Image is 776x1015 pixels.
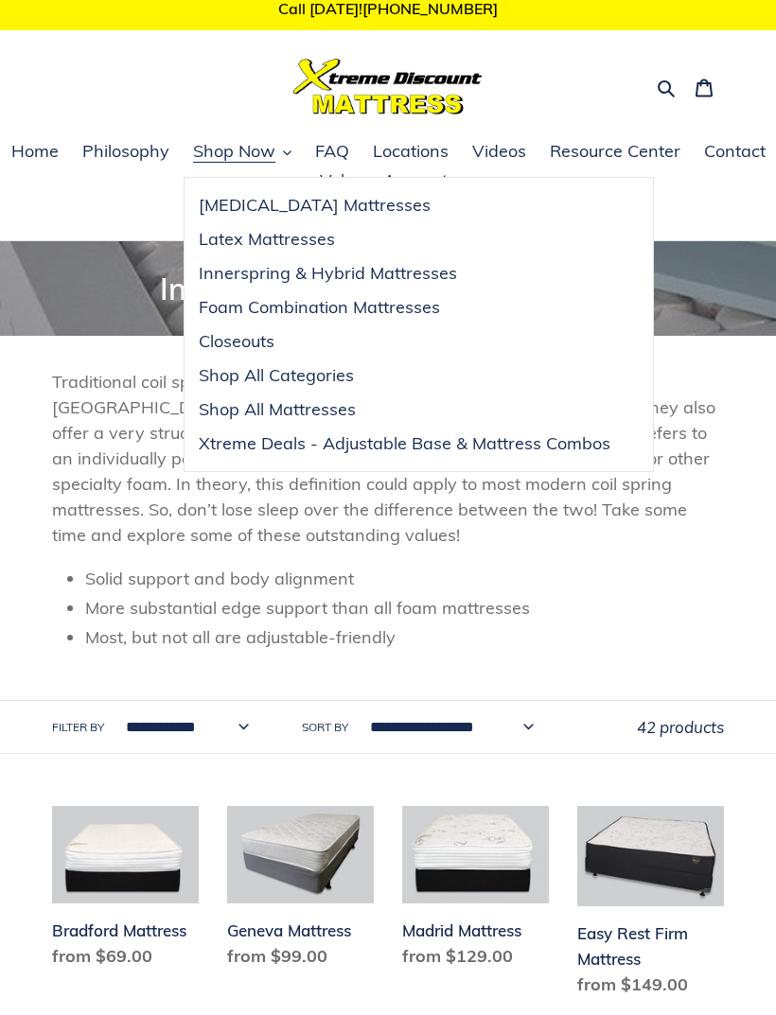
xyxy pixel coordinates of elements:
li: Solid support and body alignment [85,566,724,591]
span: Closeouts [199,330,274,353]
a: Volume Accounts [310,167,466,196]
span: Shop All Categories [199,364,354,387]
a: Resource Center [540,138,690,166]
a: Closeouts [185,324,625,359]
a: Locations [363,138,458,166]
span: Xtreme Deals - Adjustable Base & Mattress Combos [199,432,610,455]
a: Philosophy [73,138,179,166]
span: Locations [373,140,449,163]
span: Shop Now [193,140,275,163]
span: Philosophy [82,140,169,163]
a: Bradford Mattress [52,806,199,976]
a: Home [2,138,68,166]
a: Foam Combination Mattresses [185,290,625,324]
img: Xtreme Discount Mattress [293,59,483,114]
button: Shop Now [184,138,301,166]
a: [MEDICAL_DATA] Mattresses [185,188,625,222]
span: Shop All Mattresses [199,398,356,421]
a: Shop All Categories [185,359,625,393]
label: Filter by [52,719,104,736]
span: Videos [472,140,526,163]
span: Innerspring & Hybrid Mattresses [160,270,617,307]
a: Xtreme Deals - Adjustable Base & Mattress Combos [185,427,625,461]
a: FAQ [306,138,359,166]
span: Innerspring & Hybrid Mattresses [199,262,457,285]
li: More substantial edge support than all foam mattresses [85,595,724,621]
span: Volume Accounts [320,169,456,192]
label: Sort by [302,719,348,736]
span: Contact [704,140,766,163]
span: Latex Mattresses [199,228,335,251]
a: Madrid Mattress [402,806,549,976]
span: Foam Combination Mattresses [199,296,440,319]
a: Easy Rest Firm Mattress [577,806,724,1005]
span: Resource Center [550,140,680,163]
li: Most, but not all are adjustable-friendly [85,624,724,650]
a: Innerspring & Hybrid Mattresses [185,256,625,290]
a: Contact [695,138,775,166]
a: Latex Mattresses [185,222,625,256]
p: Traditional coil springs are still the most purchased mattress type in [GEOGRAPHIC_DATA]. Innersp... [52,369,724,548]
span: [MEDICAL_DATA] Mattresses [199,194,431,217]
span: Home [11,140,59,163]
a: Shop All Mattresses [185,393,625,427]
a: Geneva Mattress [227,806,374,976]
span: 42 products [637,717,724,737]
a: Videos [463,138,536,166]
span: FAQ [315,140,349,163]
